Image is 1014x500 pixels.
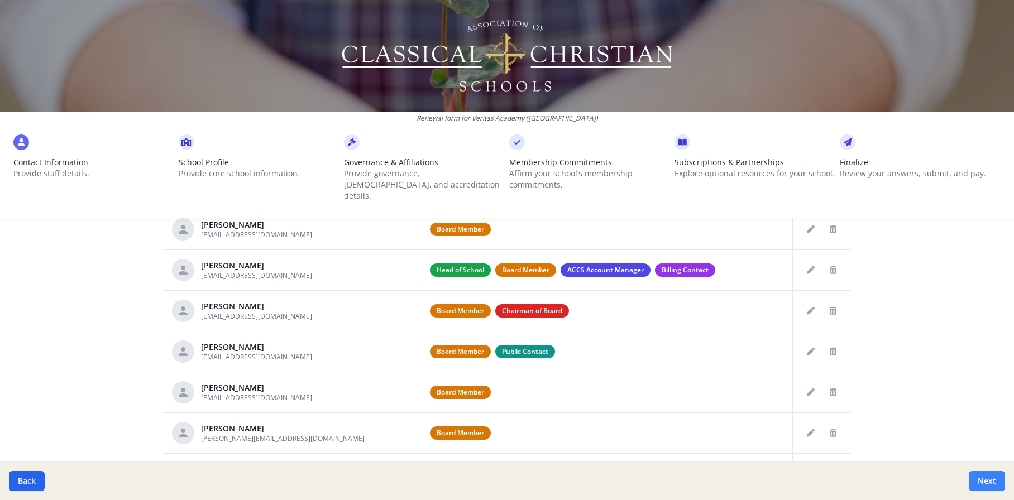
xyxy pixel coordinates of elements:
span: Board Member [430,304,491,318]
button: Delete staff [824,302,842,320]
button: Delete staff [824,424,842,442]
img: Logo [340,17,675,95]
div: [PERSON_NAME] [201,382,312,393]
span: Subscriptions & Partnerships [675,157,835,168]
span: Finalize [840,157,1001,168]
span: Board Member [430,426,491,440]
span: [EMAIL_ADDRESS][DOMAIN_NAME] [201,271,312,280]
span: [PERSON_NAME][EMAIL_ADDRESS][DOMAIN_NAME] [201,434,365,443]
span: Board Member [430,386,491,399]
div: [PERSON_NAME] [201,301,312,312]
span: Board Member [430,223,491,236]
span: [EMAIL_ADDRESS][DOMAIN_NAME] [201,230,312,239]
p: Provide core school information. [179,168,339,179]
span: Contact Information [13,157,174,168]
button: Edit staff [802,383,820,401]
button: Edit staff [802,302,820,320]
span: [EMAIL_ADDRESS][DOMAIN_NAME] [201,393,312,402]
button: Delete staff [824,383,842,401]
span: Board Member [430,345,491,358]
div: [PERSON_NAME] [201,342,312,353]
button: Back [9,471,45,491]
span: Head of School [430,263,491,277]
button: Edit staff [802,424,820,442]
span: Chairman of Board [495,304,569,318]
button: Edit staff [802,261,820,279]
p: Explore optional resources for your school. [675,168,835,179]
span: Billing Contact [655,263,715,277]
span: Membership Commitments [509,157,670,168]
span: Governance & Affiliations [344,157,505,168]
span: Public Contact [495,345,555,358]
span: [EMAIL_ADDRESS][DOMAIN_NAME] [201,352,312,362]
p: Review your answers, submit, and pay. [840,168,1001,179]
div: [PERSON_NAME] [201,260,312,271]
button: Edit staff [802,220,820,238]
span: School Profile [179,157,339,168]
button: Edit staff [802,343,820,360]
div: [PERSON_NAME] [201,423,365,434]
button: Delete staff [824,343,842,360]
span: ACCS Account Manager [561,263,651,277]
button: Delete staff [824,261,842,279]
p: Provide governance, [DEMOGRAPHIC_DATA], and accreditation details. [344,168,505,201]
span: [EMAIL_ADDRESS][DOMAIN_NAME] [201,311,312,321]
p: Provide staff details. [13,168,174,179]
p: Affirm your school’s membership commitments. [509,168,670,190]
span: Board Member [495,263,556,277]
button: Next [969,471,1005,491]
button: Delete staff [824,220,842,238]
